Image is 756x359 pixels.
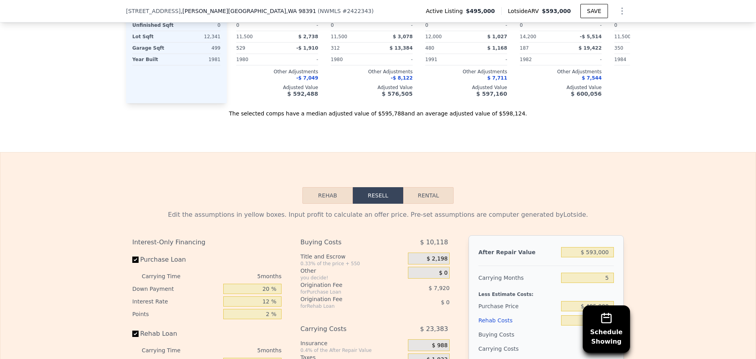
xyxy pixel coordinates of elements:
span: 480 [425,45,434,51]
span: Lotside ARV [508,7,542,15]
div: Other Adjustments [520,69,602,75]
div: Adjusted Value [425,84,507,91]
div: Carrying Months [478,271,558,285]
span: $ 10,118 [420,235,448,249]
div: you decide! [300,275,405,281]
div: 0.4% of the After Repair Value [300,347,405,353]
div: Year Built [132,54,175,65]
button: Rehab [302,187,353,204]
span: $ 23,383 [420,322,448,336]
span: , [PERSON_NAME][GEOGRAPHIC_DATA] [181,7,316,15]
span: $ 0 [441,299,450,305]
div: 0.33% of the price + 550 [300,260,405,267]
span: Active Listing [426,7,466,15]
span: $ 19,422 [578,45,602,51]
span: $ 2,198 [426,255,447,262]
div: Other Adjustments [614,69,696,75]
span: [STREET_ADDRESS] [126,7,181,15]
div: ( ) [318,7,374,15]
span: 11,500 [614,34,631,39]
div: Edit the assumptions in yellow boxes. Input profit to calculate an offer price. Pre-set assumptio... [132,210,624,219]
div: Other Adjustments [236,69,318,75]
div: Points [132,308,220,320]
span: 0 [331,22,334,28]
span: $ 0 [439,270,448,277]
span: -$ 7,049 [296,75,318,81]
span: NWMLS [320,8,341,14]
div: After Repair Value [478,245,558,259]
div: Lot Sqft [132,31,175,42]
div: Carrying Costs [478,342,528,356]
div: Adjusted Value [520,84,602,91]
div: Adjusted Value [236,84,318,91]
div: 1991 [425,54,465,65]
div: - [468,20,507,31]
div: Adjusted Value [614,84,696,91]
span: 0 [520,22,523,28]
span: 0 [425,22,428,28]
div: 1982 [520,54,559,65]
button: Rental [403,187,454,204]
div: The selected comps have a median adjusted value of $595,788 and an average adjusted value of $598... [126,103,630,117]
span: 14,200 [520,34,536,39]
input: Rehab Loan [132,331,139,337]
span: $ 1,027 [487,34,507,39]
span: 12,000 [425,34,442,39]
div: 5 months [196,270,282,283]
span: -$ 1,910 [296,45,318,51]
div: Unfinished Sqft [132,20,175,31]
span: , WA 98391 [286,8,316,14]
div: 499 [178,43,220,54]
span: $495,000 [466,7,495,15]
span: $ 7,711 [487,75,507,81]
button: SAVE [580,4,608,18]
span: $ 600,056 [571,91,602,97]
div: 1981 [178,54,220,65]
div: Rehab Costs [478,313,558,327]
div: - [279,20,318,31]
span: $ 13,384 [389,45,413,51]
span: $ 576,505 [382,91,413,97]
span: 350 [614,45,623,51]
div: Carrying Costs [300,322,388,336]
div: Origination Fee [300,295,388,303]
label: Purchase Loan [132,253,220,267]
span: $ 592,488 [287,91,318,97]
span: $ 7,544 [582,75,602,81]
div: Title and Escrow [300,253,405,260]
div: Buying Costs [300,235,388,249]
div: Buying Costs [478,327,558,342]
div: 1984 [614,54,654,65]
span: # 2422343 [342,8,371,14]
span: 187 [520,45,529,51]
span: $ 2,738 [298,34,318,39]
div: Garage Sqft [132,43,175,54]
button: Show Options [614,3,630,19]
span: $ 7,920 [428,285,449,291]
span: 312 [331,45,340,51]
span: -$ 5,514 [580,34,602,39]
div: 12,341 [178,31,220,42]
div: for Purchase Loan [300,289,388,295]
input: Purchase Loan [132,257,139,263]
div: - [562,54,602,65]
div: Purchase Price [478,299,558,313]
div: 0 [178,20,220,31]
div: for Rehab Loan [300,303,388,309]
div: - [373,20,413,31]
div: Origination Fee [300,281,388,289]
span: 11,500 [236,34,253,39]
span: 11,500 [331,34,347,39]
span: 0 [614,22,617,28]
div: Other [300,267,405,275]
div: - [373,54,413,65]
span: $593,000 [542,8,571,14]
span: $ 988 [432,342,448,349]
div: Interest-Only Financing [132,235,282,249]
span: 0 [236,22,239,28]
button: Resell [353,187,403,204]
div: 1980 [331,54,370,65]
div: Other Adjustments [331,69,413,75]
div: - [562,20,602,31]
div: - [468,54,507,65]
